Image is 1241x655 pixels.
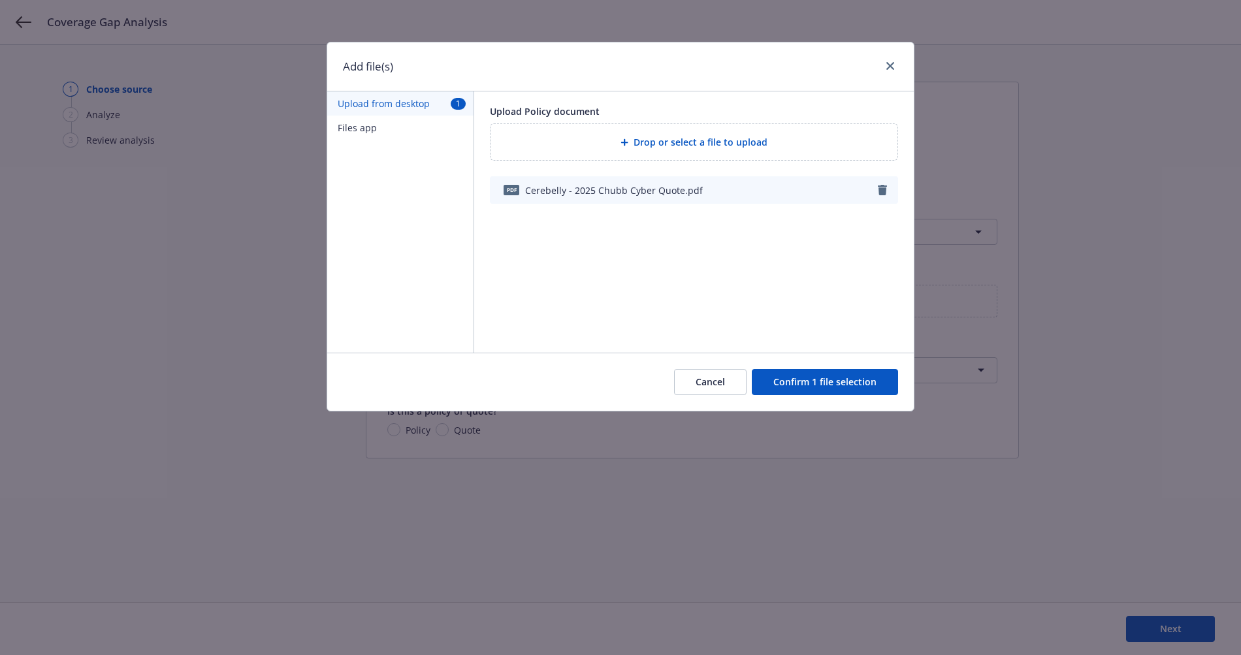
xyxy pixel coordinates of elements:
[882,58,898,74] a: close
[451,98,466,109] span: 1
[490,123,898,161] div: Drop or select a file to upload
[327,116,474,140] button: Files app
[525,184,703,197] span: Cerebelly - 2025 Chubb Cyber Quote.pdf
[634,135,767,149] span: Drop or select a file to upload
[327,91,474,116] button: Upload from desktop1
[674,369,747,395] button: Cancel
[490,104,898,118] div: Upload Policy document
[752,369,898,395] button: Confirm 1 file selection
[504,185,519,195] span: pdf
[343,58,393,75] h1: Add file(s)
